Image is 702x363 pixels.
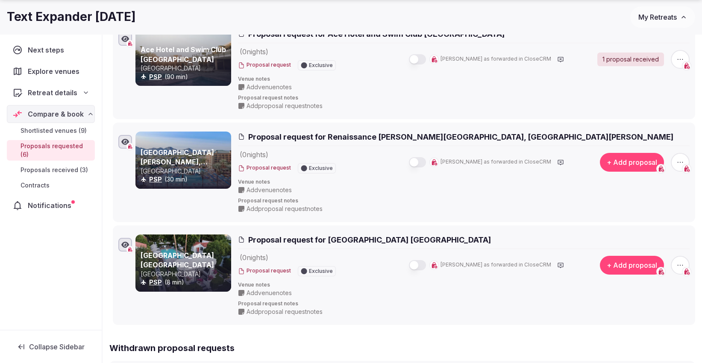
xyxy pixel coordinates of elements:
[21,181,50,190] span: Contracts
[309,269,333,274] span: Exclusive
[309,166,333,171] span: Exclusive
[29,343,85,351] span: Collapse Sidebar
[238,300,690,307] span: Proposal request notes
[141,148,214,185] a: [GEOGRAPHIC_DATA][PERSON_NAME], [GEOGRAPHIC_DATA][PERSON_NAME]
[7,179,95,191] a: Contracts
[141,175,229,184] div: (30 min)
[141,278,229,287] div: (8 min)
[141,251,214,269] a: [GEOGRAPHIC_DATA] [GEOGRAPHIC_DATA]
[247,289,292,297] span: Add venue notes
[600,256,664,275] button: + Add proposal
[28,66,83,76] span: Explore venues
[141,45,226,63] a: Ace Hotel and Swim Club [GEOGRAPHIC_DATA]
[7,337,95,356] button: Collapse Sidebar
[247,102,323,110] span: Add proposal request notes
[238,94,690,102] span: Proposal request notes
[238,164,291,172] button: Proposal request
[240,150,268,159] span: ( 0 night s )
[21,166,88,174] span: Proposals received (3)
[240,253,268,262] span: ( 0 night s )
[7,9,136,25] h1: Text Expander [DATE]
[441,56,551,63] span: [PERSON_NAME] as forwarded in CloseCRM
[238,281,690,289] span: Venue notes
[238,61,291,69] button: Proposal request
[141,64,229,73] p: [GEOGRAPHIC_DATA]
[21,142,91,159] span: Proposals requested (6)
[28,88,77,98] span: Retreat details
[7,125,95,137] a: Shortlisted venues (9)
[141,73,229,81] div: (90 min)
[248,132,673,142] span: Proposal request for Renaissance [PERSON_NAME][GEOGRAPHIC_DATA], [GEOGRAPHIC_DATA][PERSON_NAME]
[238,76,690,83] span: Venue notes
[309,63,333,68] span: Exclusive
[238,267,291,275] button: Proposal request
[247,205,323,213] span: Add proposal request notes
[597,53,664,66] a: 1 proposal received
[247,83,292,91] span: Add venue notes
[630,6,695,28] button: My Retreats
[441,261,551,269] span: [PERSON_NAME] as forwarded in CloseCRM
[28,200,75,211] span: Notifications
[7,41,95,59] a: Next steps
[7,140,95,161] a: Proposals requested (6)
[7,62,95,80] a: Explore venues
[149,73,162,80] a: PSP
[247,186,292,194] span: Add venue notes
[441,158,551,166] span: [PERSON_NAME] as forwarded in CloseCRM
[149,176,162,183] a: PSP
[141,167,229,176] p: [GEOGRAPHIC_DATA]
[149,278,162,286] a: PSP
[248,234,491,245] span: Proposal request for [GEOGRAPHIC_DATA] [GEOGRAPHIC_DATA]
[7,164,95,176] a: Proposals received (3)
[109,342,695,354] h2: Withdrawn proposal requests
[7,196,95,214] a: Notifications
[28,45,68,55] span: Next steps
[141,270,229,278] p: [GEOGRAPHIC_DATA]
[240,47,268,56] span: ( 0 night s )
[28,109,84,119] span: Compare & book
[238,197,690,205] span: Proposal request notes
[247,307,323,316] span: Add proposal request notes
[638,13,677,21] span: My Retreats
[21,126,87,135] span: Shortlisted venues (9)
[238,179,690,186] span: Venue notes
[600,153,664,172] button: + Add proposal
